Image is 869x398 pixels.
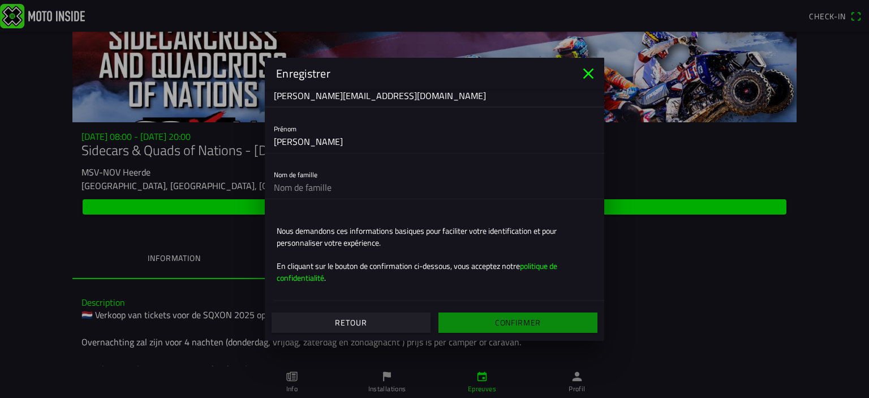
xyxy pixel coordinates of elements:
[277,260,592,284] ion-text: En cliquant sur le bouton de confirmation ci-dessous, vous acceptez notre .
[274,176,595,199] input: Nom de famille
[579,65,597,83] ion-icon: close
[277,225,592,249] ion-text: Nous demandons ces informations basiques pour faciliter votre identification et pour personnalise...
[274,84,595,107] input: Conformation E-mail
[274,130,595,153] input: Prénom
[265,65,579,82] ion-title: Enregistrer
[277,260,557,284] a: politique de confidentialité
[272,313,431,333] ion-button: Retour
